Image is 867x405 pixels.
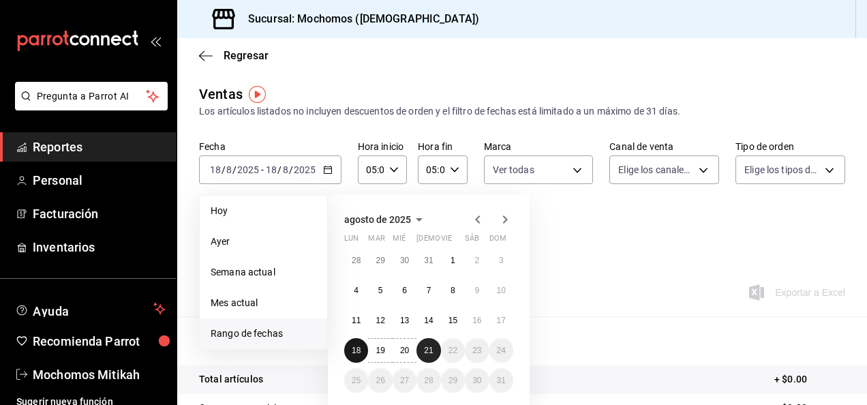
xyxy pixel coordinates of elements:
[344,234,359,248] abbr: lunes
[472,346,481,355] abbr: 23 de agosto de 2025
[352,346,361,355] abbr: 18 de agosto de 2025
[352,316,361,325] abbr: 11 de agosto de 2025
[33,332,166,350] span: Recomienda Parrot
[211,265,316,280] span: Semana actual
[15,82,168,110] button: Pregunta a Parrot AI
[354,286,359,295] abbr: 4 de agosto de 2025
[427,286,431,295] abbr: 7 de agosto de 2025
[261,164,264,175] span: -
[416,234,497,248] abbr: jueves
[33,171,166,190] span: Personal
[282,164,289,175] input: --
[393,368,416,393] button: 27 de agosto de 2025
[489,368,513,393] button: 31 de agosto de 2025
[211,296,316,310] span: Mes actual
[10,99,168,113] a: Pregunta a Parrot AI
[211,235,316,249] span: Ayer
[484,142,594,151] label: Marca
[378,286,383,295] abbr: 5 de agosto de 2025
[344,338,368,363] button: 18 de agosto de 2025
[224,49,269,62] span: Regresar
[368,248,392,273] button: 29 de julio de 2025
[465,368,489,393] button: 30 de agosto de 2025
[211,327,316,341] span: Rango de fechas
[37,89,147,104] span: Pregunta a Parrot AI
[416,278,440,303] button: 7 de agosto de 2025
[393,308,416,333] button: 13 de agosto de 2025
[150,35,161,46] button: open_drawer_menu
[448,346,457,355] abbr: 22 de agosto de 2025
[249,86,266,103] img: Tooltip marker
[199,49,269,62] button: Regresar
[472,316,481,325] abbr: 16 de agosto de 2025
[344,368,368,393] button: 25 de agosto de 2025
[277,164,282,175] span: /
[33,205,166,223] span: Facturación
[352,376,361,385] abbr: 25 de agosto de 2025
[368,368,392,393] button: 26 de agosto de 2025
[376,316,384,325] abbr: 12 de agosto de 2025
[416,368,440,393] button: 28 de agosto de 2025
[344,248,368,273] button: 28 de julio de 2025
[448,316,457,325] abbr: 15 de agosto de 2025
[499,256,504,265] abbr: 3 de agosto de 2025
[222,164,226,175] span: /
[489,248,513,273] button: 3 de agosto de 2025
[226,164,232,175] input: --
[293,164,316,175] input: ----
[493,163,534,177] span: Ver todas
[448,376,457,385] abbr: 29 de agosto de 2025
[451,286,455,295] abbr: 8 de agosto de 2025
[489,234,506,248] abbr: domingo
[33,365,166,384] span: Mochomos Mitikah
[441,338,465,363] button: 22 de agosto de 2025
[232,164,237,175] span: /
[209,164,222,175] input: --
[489,338,513,363] button: 24 de agosto de 2025
[441,308,465,333] button: 15 de agosto de 2025
[465,278,489,303] button: 9 de agosto de 2025
[237,164,260,175] input: ----
[497,376,506,385] abbr: 31 de agosto de 2025
[465,234,479,248] abbr: sábado
[497,316,506,325] abbr: 17 de agosto de 2025
[33,238,166,256] span: Inventarios
[199,142,341,151] label: Fecha
[211,204,316,218] span: Hoy
[744,163,820,177] span: Elige los tipos de orden
[441,234,452,248] abbr: viernes
[465,308,489,333] button: 16 de agosto de 2025
[352,256,361,265] abbr: 28 de julio de 2025
[400,346,409,355] abbr: 20 de agosto de 2025
[237,11,479,27] h3: Sucursal: Mochomos ([DEMOGRAPHIC_DATA])
[376,346,384,355] abbr: 19 de agosto de 2025
[472,376,481,385] abbr: 30 de agosto de 2025
[416,338,440,363] button: 21 de agosto de 2025
[774,372,845,387] p: + $0.00
[33,138,166,156] span: Reportes
[497,286,506,295] abbr: 10 de agosto de 2025
[441,278,465,303] button: 8 de agosto de 2025
[393,248,416,273] button: 30 de julio de 2025
[424,256,433,265] abbr: 31 de julio de 2025
[376,376,384,385] abbr: 26 de agosto de 2025
[441,248,465,273] button: 1 de agosto de 2025
[368,278,392,303] button: 5 de agosto de 2025
[344,278,368,303] button: 4 de agosto de 2025
[199,84,243,104] div: Ventas
[416,248,440,273] button: 31 de julio de 2025
[368,308,392,333] button: 12 de agosto de 2025
[441,368,465,393] button: 29 de agosto de 2025
[465,338,489,363] button: 23 de agosto de 2025
[465,248,489,273] button: 2 de agosto de 2025
[344,214,411,225] span: agosto de 2025
[474,286,479,295] abbr: 9 de agosto de 2025
[393,278,416,303] button: 6 de agosto de 2025
[358,142,407,151] label: Hora inicio
[497,346,506,355] abbr: 24 de agosto de 2025
[474,256,479,265] abbr: 2 de agosto de 2025
[400,256,409,265] abbr: 30 de julio de 2025
[416,308,440,333] button: 14 de agosto de 2025
[618,163,694,177] span: Elige los canales de venta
